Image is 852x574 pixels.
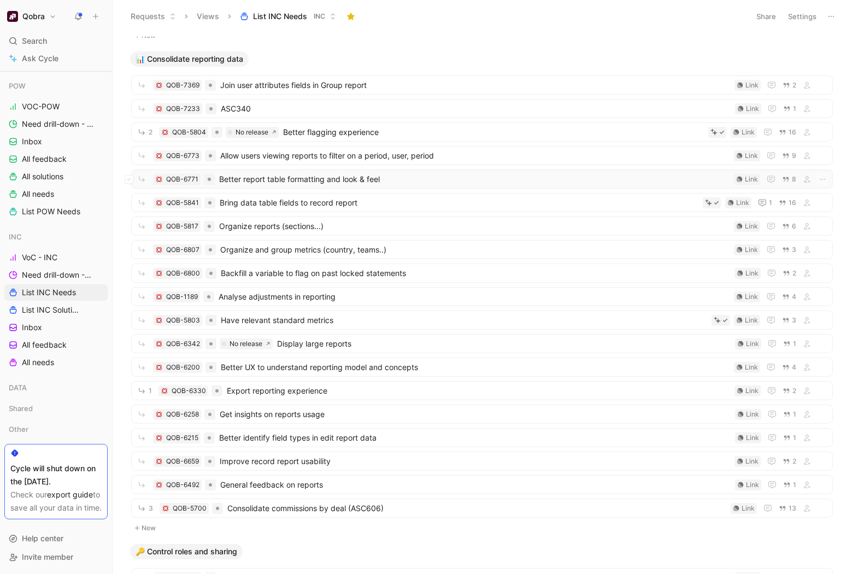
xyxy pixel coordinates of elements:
div: 💢 [155,246,163,254]
span: VoC - INC [22,252,57,263]
button: 2 [780,455,798,467]
button: 1 [135,384,154,397]
span: INC [314,11,325,22]
span: Consolidate commissions by deal (ASC606) [227,502,726,515]
span: List POW Needs [22,206,80,217]
span: Backfill a variable to flag on past locked statements [221,267,730,280]
span: 3 [792,247,796,253]
span: Better report table formatting and look & feel [219,173,730,186]
span: 📊 Consolidate reporting data [136,54,243,65]
a: 3💢QOB-5700Consolidate commissions by deal (ASC606)Link13 [131,499,833,518]
button: 💢 [161,128,169,136]
div: POW [4,78,108,94]
a: All feedback [4,337,108,353]
span: All feedback [22,339,67,350]
a: 💢QOB-6773Allow users viewing reports to filter on a period, user, periodLink9 [131,146,833,165]
img: 💢 [162,505,169,512]
button: 8 [780,173,798,185]
span: All needs [22,357,54,368]
span: 4 [792,294,796,300]
a: VoC - INC [4,249,108,266]
div: QOB-6771 [166,174,198,185]
span: Inbox [22,136,42,147]
span: Better flagging experience [283,126,704,139]
div: QOB-5804 [172,127,206,138]
button: 1 [781,432,798,444]
span: All needs [22,189,54,200]
div: QOB-6807 [166,244,199,255]
span: 1 [793,106,796,112]
button: 3 [135,501,155,515]
span: 2 [792,458,796,465]
a: Need drill-down - POW [4,116,108,132]
div: 💢 [155,293,163,301]
span: 3 [149,505,153,512]
div: QOB-5841 [166,197,199,208]
span: Analyse adjustments in reporting [219,290,730,303]
img: 💢 [156,200,162,206]
div: Other [4,421,108,437]
div: Invite member [4,549,108,565]
button: New [130,522,834,535]
button: 💢 [155,199,163,207]
img: 💢 [156,270,162,277]
div: Link [745,174,758,185]
h1: Qobra [22,11,45,21]
a: 💢QOB-6215Better identify field types in edit report dataLink1 [131,428,833,447]
div: DATA [4,379,108,396]
span: List INC Needs [22,287,76,298]
span: All feedback [22,154,67,165]
span: Bring data table fields to record report [220,196,698,209]
button: 2 [780,267,798,279]
button: Requests [126,8,181,25]
div: QOB-6492 [166,479,199,490]
div: QOB-6342 [166,338,200,349]
img: 💢 [156,341,162,347]
img: 💢 [156,411,162,418]
span: 1 [149,388,152,394]
a: 💢QOB-1189Analyse adjustments in reportingLink4 [131,287,833,306]
a: 💢QOB-6659Improve record report usabilityLink2 [131,452,833,471]
button: 💢 [155,175,163,183]
button: 💢 [161,387,168,395]
a: 💢QOB-5817Organize reports (sections...)Link6 [131,216,833,236]
button: 💢 [155,411,163,418]
div: Link [745,80,759,91]
button: Settings [783,9,821,24]
a: Inbox [4,319,108,336]
span: Display large reports [277,337,731,350]
img: 💢 [156,364,162,371]
button: 🔑 Control roles and sharing [130,544,243,559]
div: QOB-6800 [166,268,200,279]
div: Link [746,432,759,443]
button: Share [751,9,781,24]
div: QOB-6215 [166,432,198,443]
a: 💢QOB-6342No releaseDisplay large reportsLink1 [131,334,833,353]
div: Link [745,221,758,232]
div: Link [745,362,758,373]
div: Other [4,421,108,441]
a: 💢QOB-6800Backfill a variable to flag on past locked statementsLink2 [131,263,833,283]
span: 1 [793,341,796,347]
div: QOB-6330 [172,385,206,396]
span: 2 [792,82,796,89]
a: List INC Needs [4,284,108,301]
div: Link [746,479,759,490]
span: 16 [789,200,796,206]
button: 2 [780,79,798,91]
img: 💢 [156,435,162,441]
button: 💢 [155,481,163,489]
img: 💢 [156,294,162,300]
a: 💢QOB-5841Bring data table fields to record reportLink116 [131,193,833,212]
button: 💢 [155,434,163,442]
div: Link [745,268,759,279]
button: 💢 [155,270,163,277]
a: 💢QOB-7233ASC340Link1 [131,99,833,118]
img: 💢 [156,223,162,230]
span: Help center [22,534,63,543]
button: 3 [780,244,798,256]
